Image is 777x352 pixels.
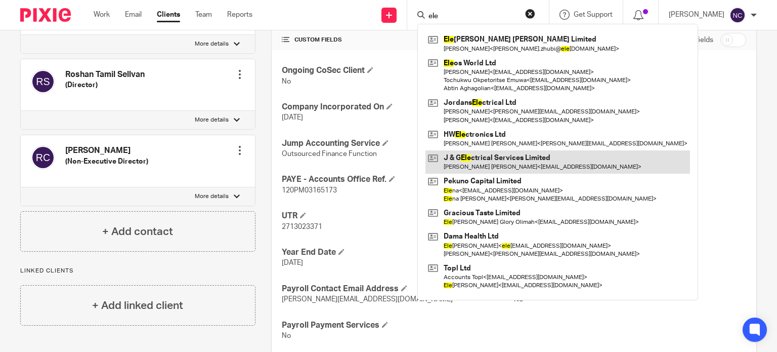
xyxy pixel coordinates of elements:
span: Get Support [574,11,613,18]
h4: + Add contact [102,224,173,240]
a: Work [94,10,110,20]
h4: CUSTOM FIELDS [282,36,514,44]
p: More details [195,116,229,124]
p: More details [195,40,229,48]
h4: Payroll Contact Email Address [282,284,514,294]
h4: PAYE - Accounts Office Ref. [282,174,514,185]
h4: Payroll Payment Services [282,320,514,331]
span: No [282,78,291,85]
p: [PERSON_NAME] [669,10,724,20]
span: No [282,332,291,339]
img: svg%3E [31,145,55,170]
span: [PERSON_NAME][EMAIL_ADDRESS][DOMAIN_NAME] [282,296,453,303]
input: Search [427,12,519,21]
h4: + Add linked client [92,298,183,314]
h5: (Non-Executive Director) [65,157,148,167]
img: Pixie [20,8,71,22]
a: Email [125,10,142,20]
a: Reports [227,10,252,20]
h4: Jump Accounting Service [282,138,514,149]
h4: [PERSON_NAME] [65,145,148,156]
span: [DATE] [282,114,303,121]
p: Linked clients [20,267,255,275]
img: svg%3E [729,7,746,23]
a: Team [195,10,212,20]
span: 120PM03165173 [282,187,337,194]
h4: Ongoing CoSec Client [282,65,514,76]
h4: UTR [282,211,514,221]
span: [DATE] [282,259,303,266]
h4: Company Incorporated On [282,102,514,112]
button: Clear [525,9,535,19]
p: More details [195,192,229,201]
h5: (Director) [65,80,145,90]
span: Outsourced Finance Function [282,150,377,158]
h4: Roshan Tamil Sellvan [65,69,145,80]
h4: Year End Date [282,247,514,258]
a: Clients [157,10,180,20]
span: 2713023371 [282,223,322,230]
img: svg%3E [31,69,55,94]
